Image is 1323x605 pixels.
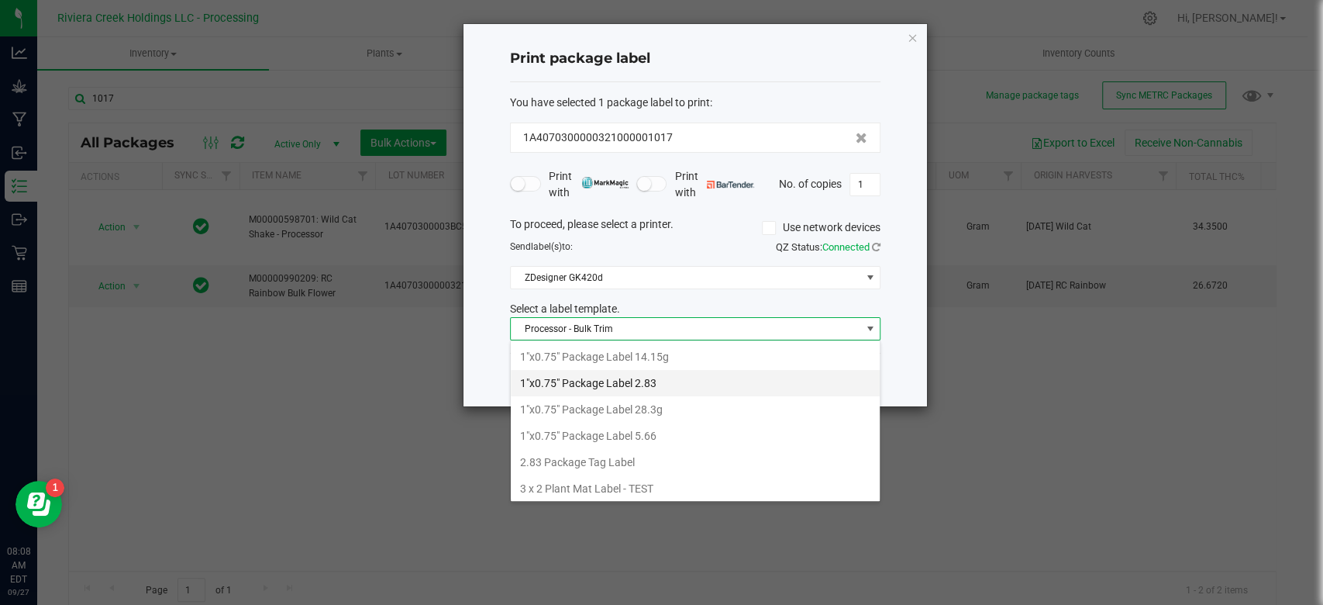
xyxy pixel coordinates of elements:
[16,481,62,527] iframe: Resource center
[510,95,880,111] div: :
[498,216,892,240] div: To proceed, please select a printer.
[46,479,64,497] iframe: Resource center unread badge
[822,241,870,253] span: Connected
[531,241,562,252] span: label(s)
[510,96,710,109] span: You have selected 1 package label to print
[510,49,880,69] h4: Print package label
[762,220,880,236] label: Use network devices
[523,130,673,146] span: 1A4070300000321000001017
[674,168,754,201] span: Print with
[511,344,880,370] li: 1"x0.75" Package Label 14.15g
[511,475,880,502] li: 3 x 2 Plant Mat Label - TEST
[510,241,573,252] span: Send to:
[549,168,629,201] span: Print with
[707,181,754,188] img: bartender.png
[511,267,860,289] span: ZDesigner GK420d
[779,177,842,189] span: No. of copies
[511,370,880,396] li: 1"x0.75" Package Label 2.83
[511,396,880,423] li: 1"x0.75" Package Label 28.3g
[776,241,880,253] span: QZ Status:
[581,177,629,188] img: mark_magic_cybra.png
[511,318,860,340] span: Processor - Bulk Trim
[511,423,880,449] li: 1"x0.75" Package Label 5.66
[498,301,892,317] div: Select a label template.
[511,449,880,475] li: 2.83 Package Tag Label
